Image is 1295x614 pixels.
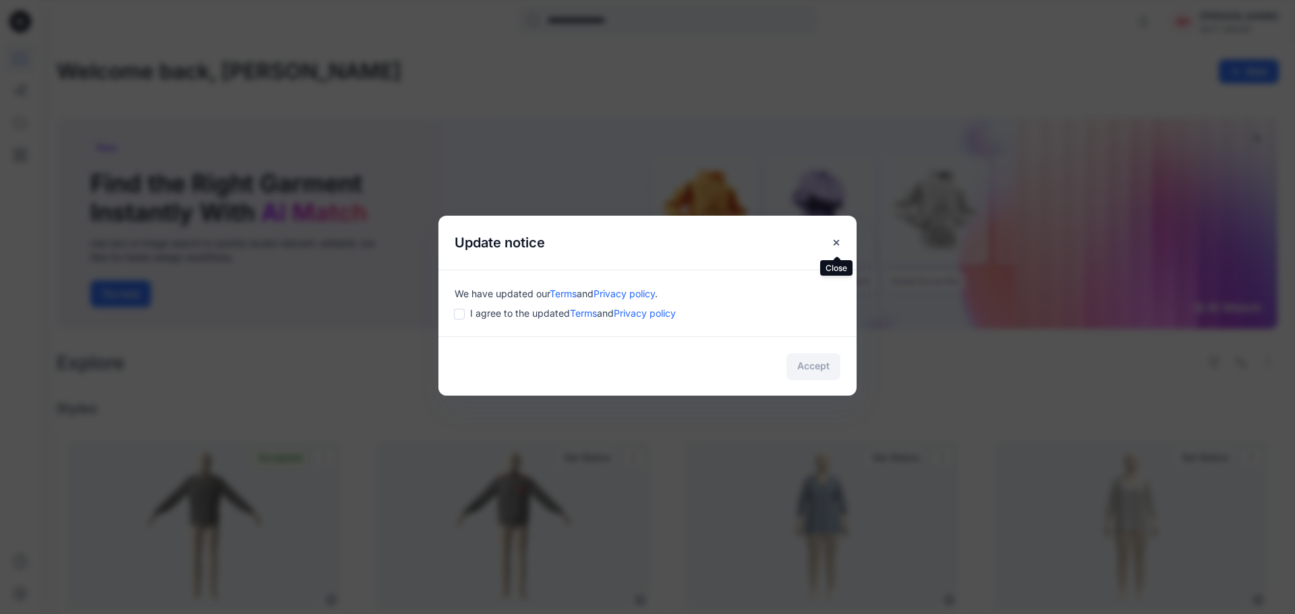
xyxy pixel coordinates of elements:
a: Privacy policy [614,307,676,319]
a: Terms [550,288,577,299]
button: Close [824,231,848,255]
span: and [577,288,594,299]
span: and [597,307,614,319]
div: We have updated our . [455,286,840,301]
a: Terms [570,307,597,319]
span: I agree to the updated [470,306,676,320]
a: Privacy policy [594,288,655,299]
h5: Update notice [438,216,561,270]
